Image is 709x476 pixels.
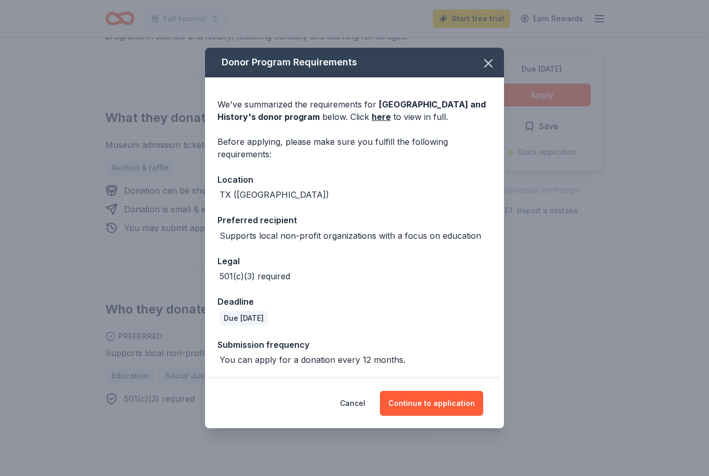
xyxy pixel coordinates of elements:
button: Continue to application [380,391,483,416]
div: Location [217,173,492,186]
div: Legal [217,254,492,268]
div: Supports local non-profit organizations with a focus on education [220,229,481,242]
button: Cancel [340,391,365,416]
div: TX ([GEOGRAPHIC_DATA]) [220,188,329,201]
div: Deadline [217,295,492,308]
div: Submission frequency [217,338,492,351]
div: Before applying, please make sure you fulfill the following requirements: [217,135,492,160]
div: Due [DATE] [220,311,268,325]
div: Preferred recipient [217,213,492,227]
div: Donor Program Requirements [205,48,504,77]
div: You can apply for a donation every 12 months. [220,353,405,366]
div: We've summarized the requirements for below. Click to view in full. [217,98,492,123]
a: here [372,111,391,123]
div: 501(c)(3) required [220,270,290,282]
